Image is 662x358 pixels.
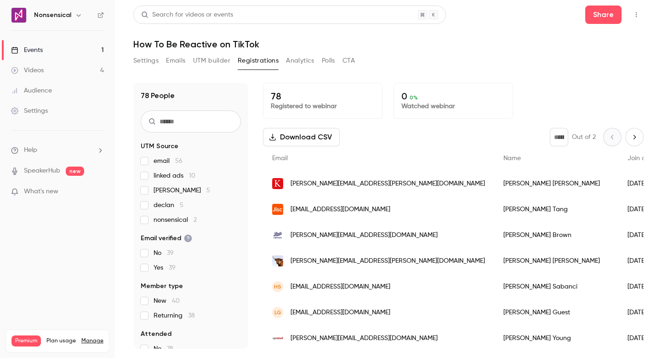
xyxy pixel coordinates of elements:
[494,171,618,196] div: [PERSON_NAME] [PERSON_NAME]
[272,155,288,162] span: Email
[141,329,171,339] span: Attended
[34,11,71,20] h6: Nonsensical
[141,90,175,101] h1: 78 People
[494,325,618,351] div: [PERSON_NAME] Young
[401,91,505,102] p: 0
[175,158,183,164] span: 56
[291,334,438,343] span: [PERSON_NAME][EMAIL_ADDRESS][DOMAIN_NAME]
[46,337,76,345] span: Plan usage
[291,231,438,240] span: [PERSON_NAME][EMAIL_ADDRESS][DOMAIN_NAME]
[11,145,104,155] li: help-dropdown-opener
[291,308,390,318] span: [EMAIL_ADDRESS][DOMAIN_NAME]
[189,173,195,179] span: 10
[585,6,622,24] button: Share
[24,187,58,196] span: What's new
[141,234,192,243] span: Email verified
[342,53,355,68] button: CTA
[572,133,596,142] p: Out of 2
[24,166,60,176] a: SpeakerHub
[291,282,390,292] span: [EMAIL_ADDRESS][DOMAIN_NAME]
[193,53,230,68] button: UTM builder
[494,222,618,248] div: [PERSON_NAME] Brown
[11,335,41,346] span: Premium
[11,8,26,23] img: Nonsensical
[272,204,283,215] img: jisc.ac.uk
[11,86,52,95] div: Audience
[238,53,279,68] button: Registrations
[180,202,183,208] span: 5
[263,128,340,146] button: Download CSV
[167,346,173,352] span: 78
[133,39,644,50] h1: How To Be Reactive on TikTok
[11,66,44,75] div: Videos
[628,155,656,162] span: Join date
[271,102,375,111] p: Registered to webinar
[271,91,375,102] p: 78
[206,187,210,194] span: 5
[274,308,281,317] span: LG
[291,256,485,266] span: [PERSON_NAME][EMAIL_ADDRESS][PERSON_NAME][DOMAIN_NAME]
[494,196,618,222] div: [PERSON_NAME] Tang
[154,186,210,195] span: [PERSON_NAME]
[141,142,178,151] span: UTM Source
[167,250,174,256] span: 39
[172,298,180,304] span: 40
[494,274,618,300] div: [PERSON_NAME] Sabanci
[154,311,195,320] span: Returning
[81,337,103,345] a: Manage
[322,53,335,68] button: Polls
[154,263,176,272] span: Yes
[154,248,174,258] span: No
[291,205,390,214] span: [EMAIL_ADDRESS][DOMAIN_NAME]
[494,300,618,325] div: [PERSON_NAME] Guest
[154,201,183,210] span: declan
[272,255,283,266] img: visitscotland.com
[401,102,505,111] p: Watched webinar
[169,265,176,271] span: 39
[141,10,233,20] div: Search for videos or events
[194,217,197,223] span: 2
[93,188,104,196] iframe: Noticeable Trigger
[11,106,48,115] div: Settings
[286,53,314,68] button: Analytics
[625,128,644,146] button: Next page
[154,215,197,225] span: nonsensical
[272,178,283,189] img: kcl.ac.uk
[410,94,418,101] span: 0 %
[154,344,173,353] span: No
[24,145,37,155] span: Help
[272,333,283,344] img: uprated.com
[166,53,185,68] button: Emails
[274,283,281,291] span: HS
[141,282,183,291] span: Member type
[66,167,84,176] span: new
[154,171,195,180] span: linked ads
[154,156,183,166] span: email
[503,155,521,162] span: Name
[133,53,159,68] button: Settings
[272,230,283,241] img: boots.co.uk
[494,248,618,274] div: [PERSON_NAME] [PERSON_NAME]
[154,296,180,306] span: New
[291,179,485,189] span: [PERSON_NAME][EMAIL_ADDRESS][PERSON_NAME][DOMAIN_NAME]
[11,46,43,55] div: Events
[188,312,195,319] span: 38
